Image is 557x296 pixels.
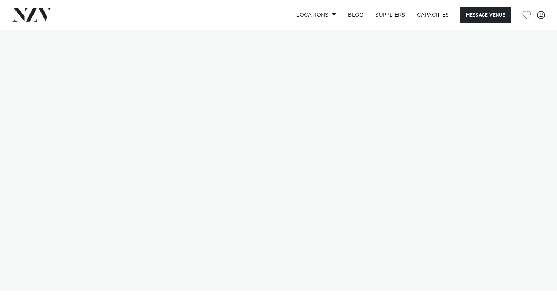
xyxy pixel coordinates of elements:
[12,8,52,21] img: nzv-logo.png
[460,7,511,23] button: Message Venue
[342,7,369,23] a: BLOG
[369,7,411,23] a: SUPPLIERS
[290,7,342,23] a: Locations
[411,7,455,23] a: Capacities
